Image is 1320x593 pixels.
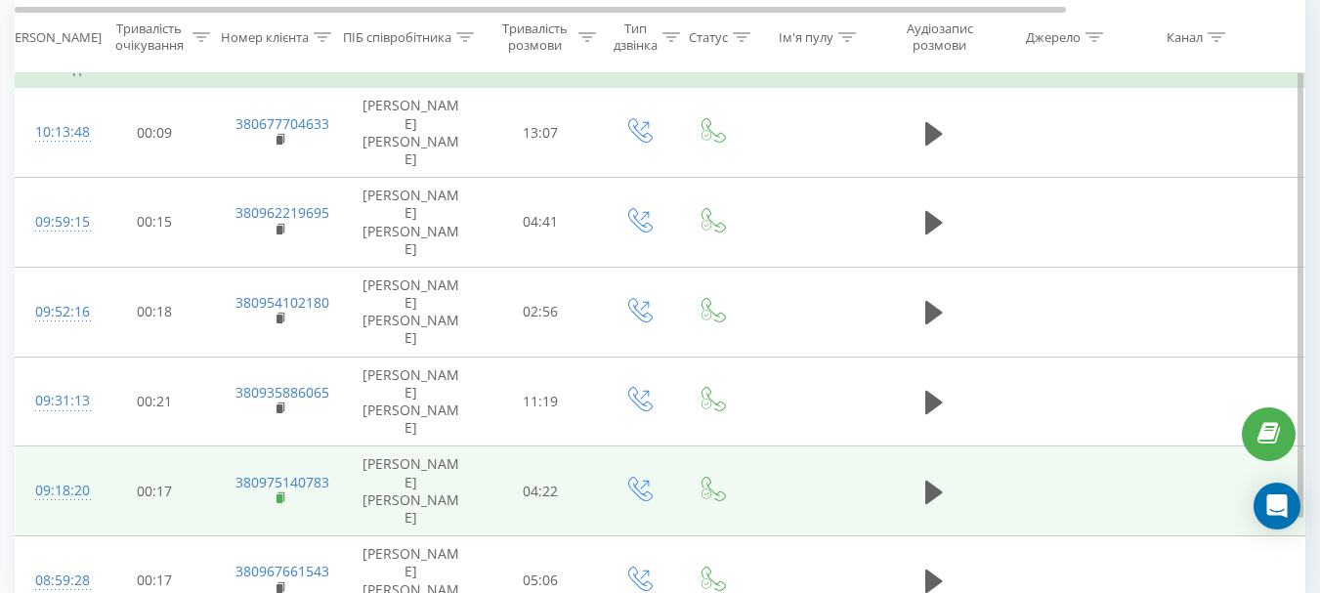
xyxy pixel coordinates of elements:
div: Open Intercom Messenger [1254,483,1300,529]
td: 04:41 [480,178,602,268]
div: Джерело [1026,28,1081,45]
div: Тривалість очікування [110,21,188,54]
a: 380935886065 [235,383,329,402]
td: 04:22 [480,446,602,536]
td: 00:09 [94,88,216,178]
div: Ім'я пулу [779,28,833,45]
td: [PERSON_NAME] [PERSON_NAME] [343,88,480,178]
div: 09:31:13 [35,382,74,420]
div: Тип дзвінка [614,21,658,54]
a: 380954102180 [235,293,329,312]
div: 09:18:20 [35,472,74,510]
td: [PERSON_NAME] [PERSON_NAME] [343,267,480,357]
div: [PERSON_NAME] [3,28,102,45]
td: 13:07 [480,88,602,178]
a: 380975140783 [235,473,329,491]
div: 09:52:16 [35,293,74,331]
td: 11:19 [480,357,602,446]
div: Канал [1167,28,1203,45]
div: 10:13:48 [35,113,74,151]
td: 00:15 [94,178,216,268]
div: Тривалість розмови [496,21,574,54]
div: Статус [689,28,728,45]
div: Номер клієнта [221,28,309,45]
a: 380967661543 [235,562,329,580]
td: [PERSON_NAME] [PERSON_NAME] [343,357,480,446]
td: 00:21 [94,357,216,446]
td: 00:18 [94,267,216,357]
a: 380962219695 [235,203,329,222]
td: [PERSON_NAME] [PERSON_NAME] [343,178,480,268]
a: 380677704633 [235,114,329,133]
div: Аудіозапис розмови [892,21,987,54]
td: 02:56 [480,267,602,357]
td: [PERSON_NAME] [PERSON_NAME] [343,446,480,536]
div: 09:59:15 [35,203,74,241]
div: ПІБ співробітника [343,28,451,45]
td: 00:17 [94,446,216,536]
